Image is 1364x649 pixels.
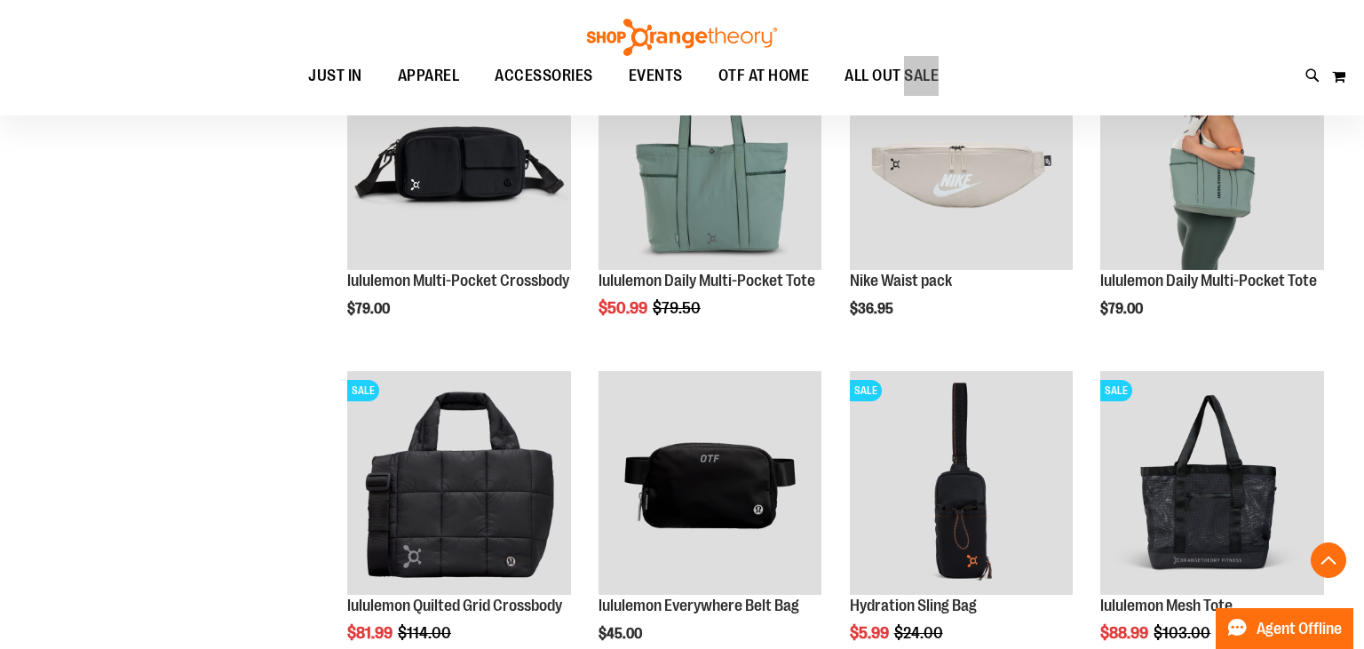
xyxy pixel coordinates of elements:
span: $79.50 [653,299,703,317]
img: Product image for lululemon Mesh Tote [1100,371,1324,595]
a: Main view of 2024 Convention Nike Waistpack [850,47,1074,273]
button: Agent Offline [1216,608,1353,649]
span: JUST IN [308,56,362,96]
div: product [841,38,1082,362]
img: lululemon Quilted Grid Crossbody [347,371,571,595]
span: $36.95 [850,301,896,317]
a: Product image for lululemon Mesh ToteSALE [1100,371,1324,598]
span: Agent Offline [1257,621,1342,637]
a: Main view of 2024 Convention lululemon Daily Multi-Pocket Tote [1100,47,1324,273]
div: product [338,38,580,362]
button: Back To Top [1311,542,1346,578]
img: Shop Orangetheory [584,19,780,56]
span: SALE [1100,380,1132,401]
a: lululemon Daily Multi-Pocket ToteSALE [599,47,822,273]
a: Nike Waist pack [850,272,952,289]
span: $45.00 [599,626,645,642]
img: Main view of 2024 Convention Nike Waistpack [850,47,1074,271]
span: OTF AT HOME [718,56,810,96]
span: $5.99 [850,624,892,642]
img: Product image for Hydration Sling Bag [850,371,1074,595]
a: lululemon Multi-Pocket Crossbody [347,272,569,289]
span: $24.00 [894,624,946,642]
a: Product image for Hydration Sling BagSALE [850,371,1074,598]
a: lululemon Daily Multi-Pocket Tote [599,272,815,289]
img: lululemon Multi-Pocket Crossbody [347,47,571,271]
img: lululemon Everywhere Belt Bag [599,371,822,595]
span: $103.00 [1154,624,1213,642]
span: APPAREL [398,56,460,96]
span: ALL OUT SALE [845,56,939,96]
a: lululemon Everywhere Belt Bag [599,371,822,598]
span: $79.00 [1100,301,1146,317]
span: EVENTS [629,56,683,96]
span: $50.99 [599,299,650,317]
a: Hydration Sling Bag [850,597,977,614]
div: product [590,38,831,362]
a: lululemon Daily Multi-Pocket Tote [1100,272,1317,289]
a: lululemon Quilted Grid CrossbodySALE [347,371,571,598]
img: Main view of 2024 Convention lululemon Daily Multi-Pocket Tote [1100,47,1324,271]
span: $79.00 [347,301,393,317]
a: lululemon Multi-Pocket Crossbody [347,47,571,273]
span: ACCESSORIES [495,56,593,96]
span: $81.99 [347,624,395,642]
span: SALE [850,380,882,401]
span: SALE [347,380,379,401]
div: product [1091,38,1333,362]
a: lululemon Quilted Grid Crossbody [347,597,562,614]
span: $114.00 [398,624,454,642]
span: $88.99 [1100,624,1151,642]
a: lululemon Mesh Tote [1100,597,1233,614]
img: lululemon Daily Multi-Pocket Tote [599,47,822,271]
a: lululemon Everywhere Belt Bag [599,597,799,614]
